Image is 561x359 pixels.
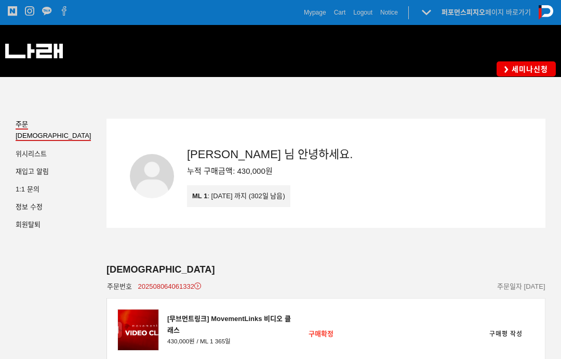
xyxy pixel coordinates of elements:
div: [무브먼트링크] MovementLinks 비디오 클래스 [167,313,296,336]
a: 주문[DEMOGRAPHIC_DATA] [16,120,91,141]
div: 누적 구매금액: 430,000원 [187,164,545,178]
span: 구매확정 [309,330,333,338]
a: 회원탈퇴 [16,221,41,231]
span: 주문번호 [107,282,132,292]
span: [DATE] [524,283,545,290]
span: ML 1 [192,192,207,200]
a: 202508064061332 [138,282,201,292]
div: [DEMOGRAPHIC_DATA] [106,264,545,276]
a: 구매평 작성 [481,325,531,343]
a: Logout [353,7,372,18]
a: 정보 수정 [16,203,43,213]
span: 430,000원 / ML 1 365일 [167,336,296,347]
div: : [DATE] 까지 (302일 남음) [192,190,285,202]
a: Mypage [304,7,326,18]
a: 퍼포먼스피지오페이지 바로가기 [442,8,531,16]
span: 주문일자 [497,283,522,290]
strong: 퍼포먼스피지오 [442,8,485,16]
a: Cart [334,7,346,18]
span: [DEMOGRAPHIC_DATA] [16,132,91,139]
a: 1:1 문의 [16,185,39,196]
img: 주문상품 이미지 [117,309,159,351]
a: Notice [380,7,398,18]
a: [무브먼트링크] MovementLinks 비디오 클래스 430,000원 / ML 1 365일 [167,313,296,347]
span: [PERSON_NAME] 님 안녕하세요. [187,148,353,161]
a: 위시리스트 [16,150,47,160]
span: 리스트 [28,150,47,158]
a: 재입고 알림 [16,168,49,178]
a: 세미나신청 [497,61,556,76]
span: 세미나신청 [509,64,548,74]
